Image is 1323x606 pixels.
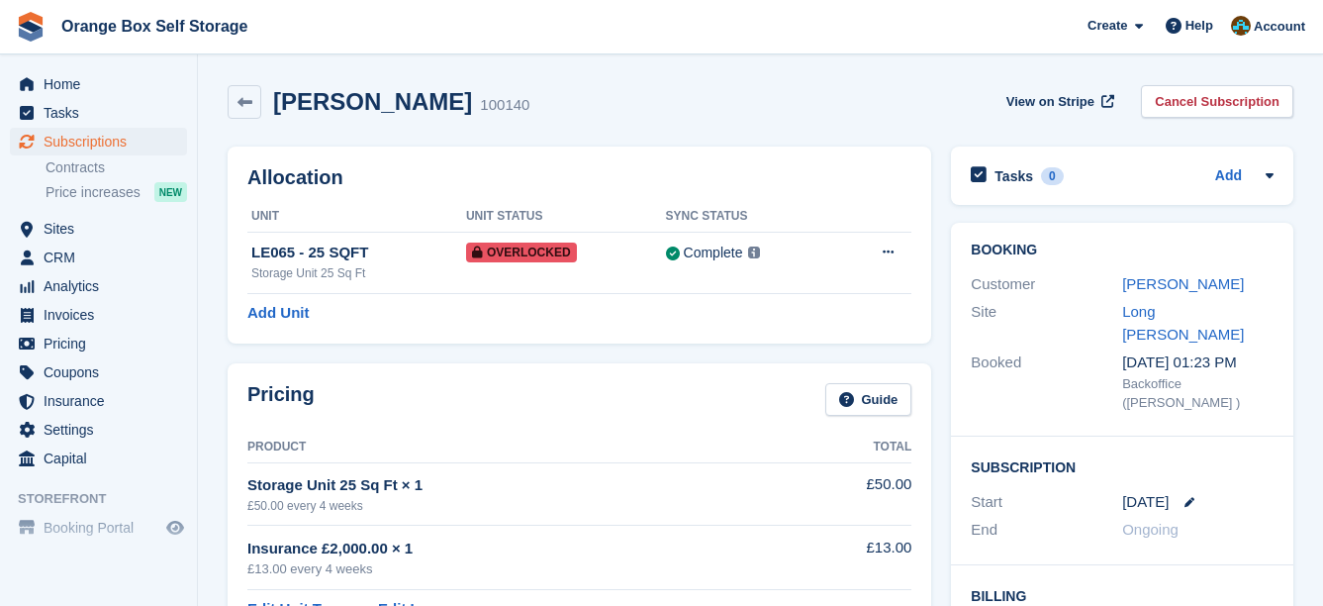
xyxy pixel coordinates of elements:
[44,514,162,542] span: Booking Portal
[44,128,162,155] span: Subscriptions
[247,166,911,189] h2: Allocation
[247,474,803,497] div: Storage Unit 25 Sq Ft × 1
[1215,165,1242,188] a: Add
[466,201,666,233] th: Unit Status
[466,243,577,262] span: Overlocked
[1141,85,1293,118] a: Cancel Subscription
[10,387,187,415] a: menu
[1122,521,1179,538] span: Ongoing
[247,383,315,416] h2: Pricing
[10,244,187,271] a: menu
[247,201,466,233] th: Unit
[10,416,187,444] a: menu
[1254,17,1305,37] span: Account
[247,302,309,325] a: Add Unit
[666,201,837,233] th: Sync Status
[1122,303,1244,343] a: Long [PERSON_NAME]
[44,358,162,386] span: Coupons
[10,272,187,300] a: menu
[10,358,187,386] a: menu
[971,491,1122,514] div: Start
[1122,491,1169,514] time: 2025-08-29 23:00:00 UTC
[44,387,162,415] span: Insurance
[10,99,187,127] a: menu
[971,585,1274,605] h2: Billing
[748,247,760,258] img: icon-info-grey-7440780725fd019a000dd9b08b2336e03edf1995a4989e88bcd33f0948082b44.svg
[18,489,197,509] span: Storefront
[44,416,162,444] span: Settings
[994,167,1033,185] h2: Tasks
[1122,374,1274,413] div: Backoffice ([PERSON_NAME] )
[803,432,912,463] th: Total
[684,243,743,263] div: Complete
[998,85,1118,118] a: View on Stripe
[1231,16,1251,36] img: Mike
[1041,167,1064,185] div: 0
[10,301,187,329] a: menu
[1006,92,1094,112] span: View on Stripe
[971,301,1122,346] div: Site
[1122,352,1274,374] div: [DATE] 01:23 PM
[971,352,1122,413] div: Booked
[10,215,187,243] a: menu
[163,516,187,540] a: Preview store
[273,88,472,115] h2: [PERSON_NAME]
[247,497,803,515] div: £50.00 every 4 weeks
[44,301,162,329] span: Invoices
[803,462,912,525] td: £50.00
[971,273,1122,296] div: Customer
[10,330,187,357] a: menu
[1185,16,1213,36] span: Help
[1087,16,1127,36] span: Create
[44,272,162,300] span: Analytics
[1122,275,1244,292] a: [PERSON_NAME]
[251,242,466,264] div: LE065 - 25 SQFT
[971,243,1274,258] h2: Booking
[46,158,187,177] a: Contracts
[46,183,141,202] span: Price increases
[971,519,1122,542] div: End
[803,526,912,590] td: £13.00
[10,445,187,472] a: menu
[44,244,162,271] span: CRM
[971,456,1274,476] h2: Subscription
[16,12,46,42] img: stora-icon-8386f47178a22dfd0bd8f6a31ec36ba5ce8667c1dd55bd0f319d3a0aa187defe.svg
[480,94,529,117] div: 100140
[44,99,162,127] span: Tasks
[10,514,187,542] a: menu
[44,215,162,243] span: Sites
[825,383,912,416] a: Guide
[247,432,803,463] th: Product
[10,128,187,155] a: menu
[251,264,466,282] div: Storage Unit 25 Sq Ft
[46,181,187,203] a: Price increases NEW
[44,445,162,472] span: Capital
[44,330,162,357] span: Pricing
[10,70,187,98] a: menu
[247,559,803,579] div: £13.00 every 4 weeks
[44,70,162,98] span: Home
[53,10,256,43] a: Orange Box Self Storage
[154,182,187,202] div: NEW
[247,538,803,560] div: Insurance £2,000.00 × 1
